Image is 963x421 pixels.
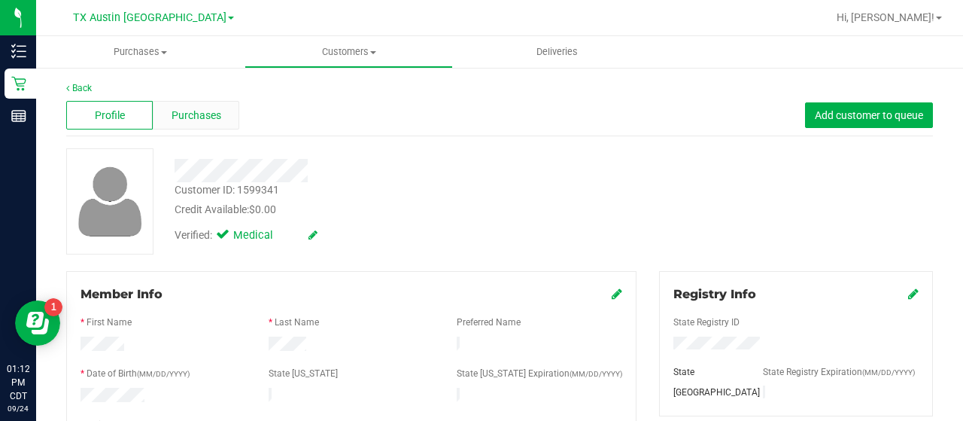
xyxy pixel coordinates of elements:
span: Hi, [PERSON_NAME]! [837,11,934,23]
span: Member Info [81,287,163,301]
label: Date of Birth [87,367,190,380]
a: Customers [245,36,453,68]
div: Verified: [175,227,317,244]
span: Registry Info [673,287,756,301]
inline-svg: Reports [11,108,26,124]
span: Add customer to queue [815,109,923,121]
div: State [662,365,752,379]
span: Purchases [172,108,221,124]
div: Credit Available: [175,202,597,218]
span: Deliveries [516,45,598,59]
label: Preferred Name [457,316,521,329]
a: Deliveries [453,36,661,68]
label: First Name [87,316,132,329]
button: Add customer to queue [805,102,933,128]
span: (MM/DD/YYYY) [570,370,622,378]
span: Medical [233,227,293,244]
iframe: Resource center [15,300,60,346]
inline-svg: Retail [11,76,26,91]
label: Last Name [275,316,319,329]
span: TX Austin [GEOGRAPHIC_DATA] [73,11,226,24]
span: Purchases [36,45,245,59]
a: Purchases [36,36,245,68]
label: State Registry ID [673,316,740,329]
label: State [US_STATE] Expiration [457,367,622,380]
span: Customers [245,45,452,59]
div: [GEOGRAPHIC_DATA] [662,386,752,399]
inline-svg: Inventory [11,44,26,59]
span: (MM/DD/YYYY) [137,370,190,378]
p: 09/24 [7,403,29,414]
label: State Registry Expiration [763,365,915,379]
span: Profile [95,108,125,124]
img: user-icon.png [71,163,150,240]
a: Back [66,83,92,93]
p: 01:12 PM CDT [7,362,29,403]
span: $0.00 [249,203,276,215]
iframe: Resource center unread badge [44,298,62,316]
span: (MM/DD/YYYY) [862,368,915,377]
label: State [US_STATE] [269,367,338,380]
div: Customer ID: 1599341 [175,182,279,198]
